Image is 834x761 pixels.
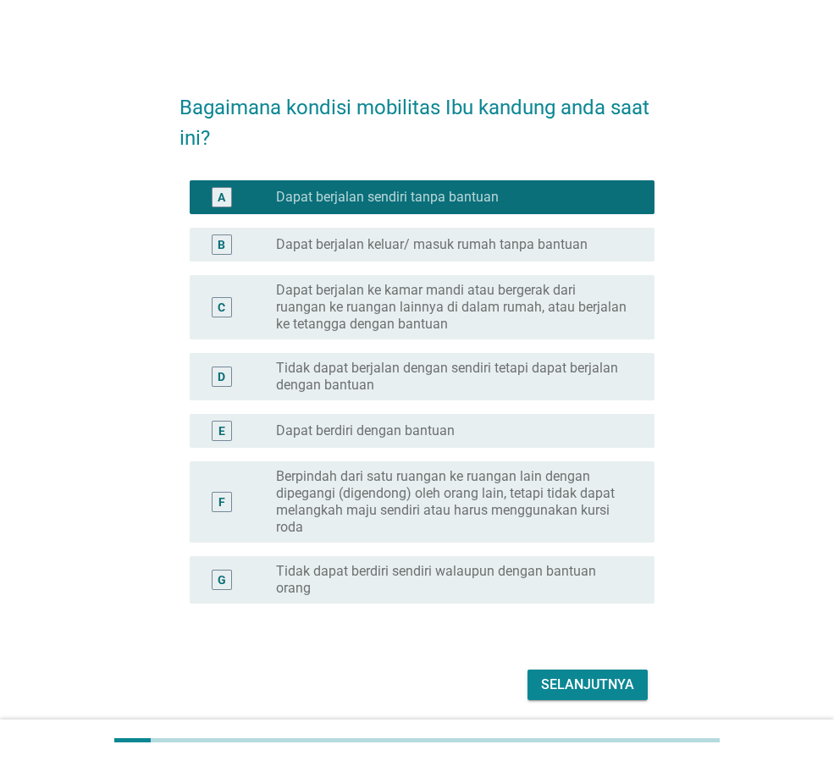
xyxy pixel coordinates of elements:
[218,367,225,385] div: D
[218,235,225,253] div: B
[276,189,499,206] label: Dapat berjalan sendiri tanpa bantuan
[276,282,627,333] label: Dapat berjalan ke kamar mandi atau bergerak dari ruangan ke ruangan lainnya di dalam rumah, atau ...
[541,675,634,695] div: Selanjutnya
[218,422,225,439] div: E
[276,360,627,394] label: Tidak dapat berjalan dengan sendiri tetapi dapat berjalan dengan bantuan
[180,75,654,153] h2: Bagaimana kondisi mobilitas Ibu kandung anda saat ini?
[276,563,627,597] label: Tidak dapat berdiri sendiri walaupun dengan bantuan orang
[218,493,225,510] div: F
[218,298,225,316] div: C
[218,188,225,206] div: A
[276,236,588,253] label: Dapat berjalan keluar/ masuk rumah tanpa bantuan
[527,670,648,700] button: Selanjutnya
[218,571,226,588] div: G
[276,422,455,439] label: Dapat berdiri dengan bantuan
[276,468,627,536] label: Berpindah dari satu ruangan ke ruangan lain dengan dipegangi (digendong) oleh orang lain, tetapi ...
